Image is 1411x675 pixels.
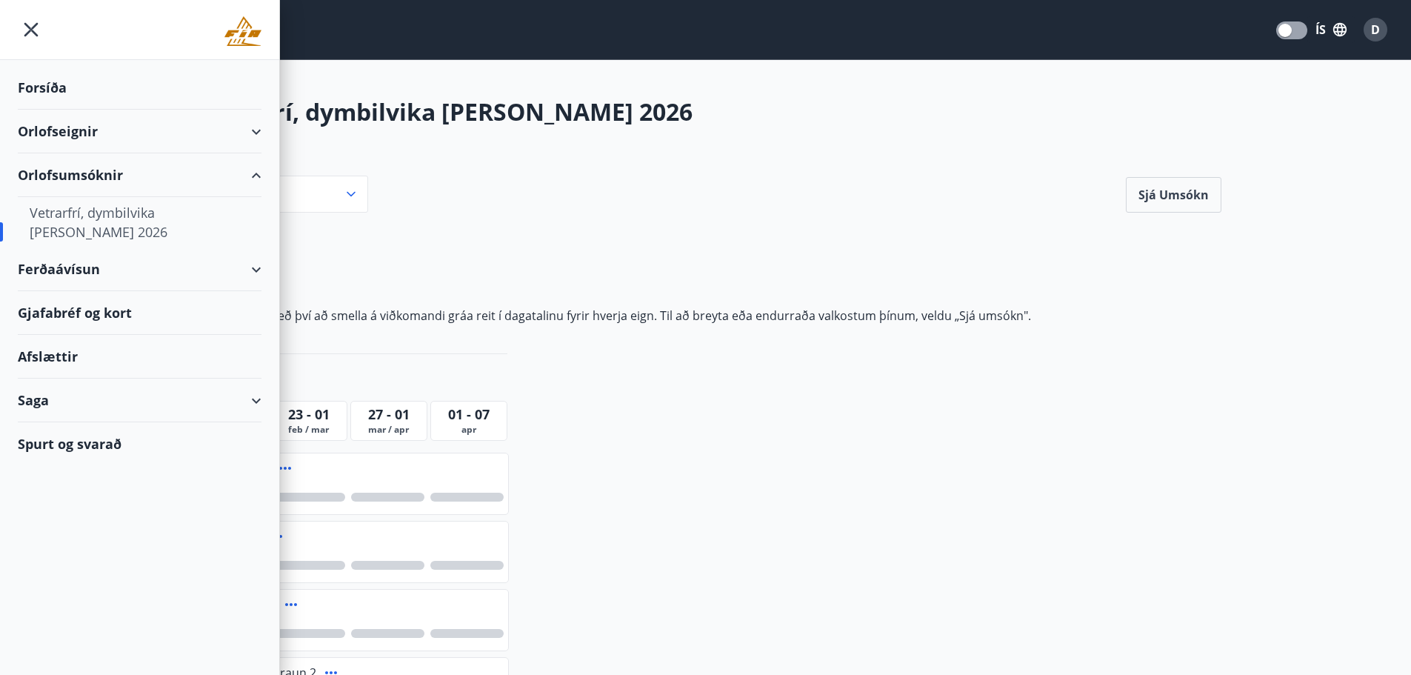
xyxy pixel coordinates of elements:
div: Vetrarfrí, dymbilvika [PERSON_NAME] 2026 [30,197,250,247]
div: Afslættir [18,335,261,379]
div: Saga [18,379,261,422]
span: 01 - 07 [448,405,490,423]
div: Gjafabréf og kort [18,291,261,335]
button: Sjá umsókn [1126,177,1221,213]
span: feb / mar [274,424,344,436]
p: Veldu tímabil með því að smella á viðkomandi gráa reit í dagatalinu fyrir hverja eign. Til að bre... [190,307,1221,324]
div: Ferðaávísun [18,247,261,291]
button: menu [18,16,44,43]
span: mar / apr [354,424,424,436]
span: apr [434,424,504,436]
div: Spurt og svarað [18,422,261,465]
div: Forsíða [18,66,261,110]
span: 23 - 01 [288,405,330,423]
button: ÍS [1307,16,1355,43]
h2: Vetrarfrí, dymbilvika [PERSON_NAME] 2026 [190,96,1221,128]
div: Orlofsumsóknir [18,153,261,197]
div: Orlofseignir [18,110,261,153]
span: D [1371,21,1380,38]
button: D [1358,12,1393,47]
img: union_logo [224,16,261,46]
span: 27 - 01 [368,405,410,423]
span: Translations Mode [1278,24,1292,37]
